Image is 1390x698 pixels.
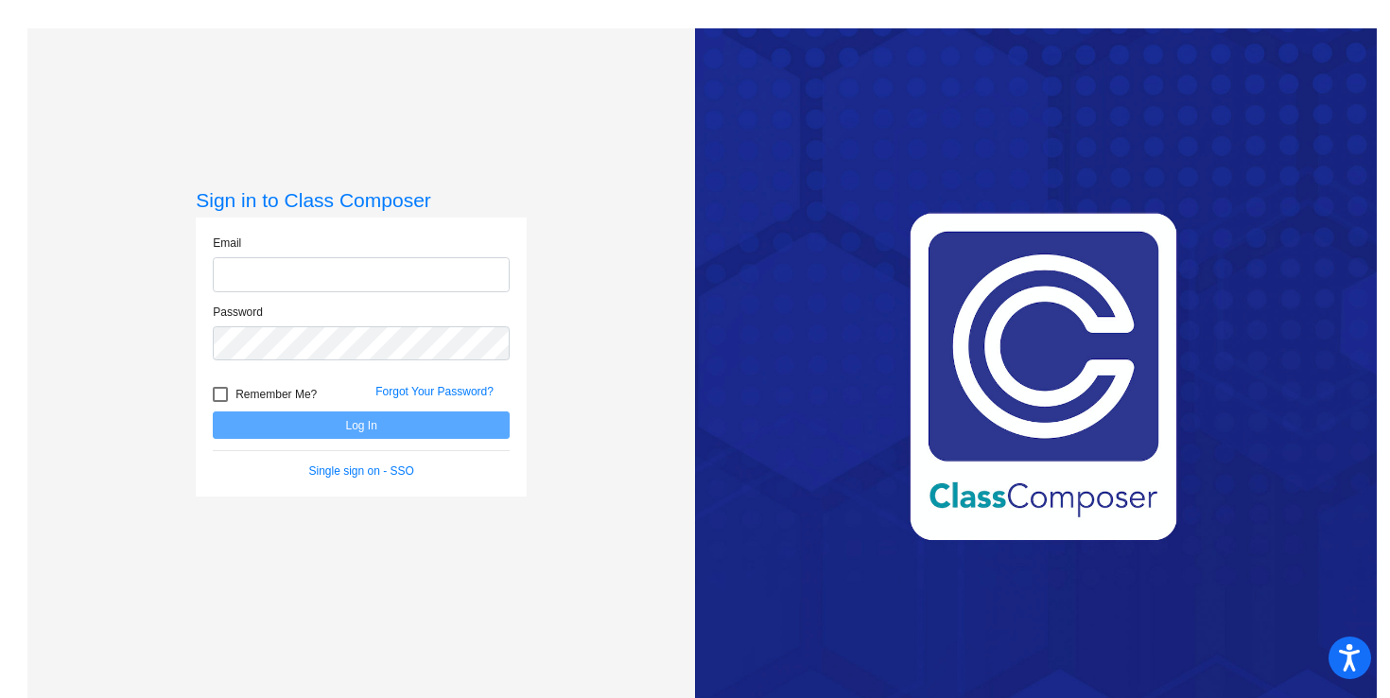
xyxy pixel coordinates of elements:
[213,304,263,321] label: Password
[213,411,510,439] button: Log In
[196,188,527,212] h3: Sign in to Class Composer
[375,385,494,398] a: Forgot Your Password?
[235,383,317,406] span: Remember Me?
[309,464,414,478] a: Single sign on - SSO
[213,235,241,252] label: Email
